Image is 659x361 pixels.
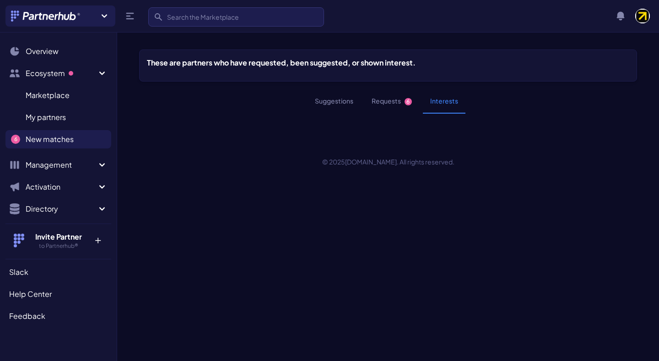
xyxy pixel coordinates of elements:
[635,9,650,23] img: user photo
[11,135,20,144] span: 6
[29,231,88,242] h4: Invite Partner
[5,263,111,281] a: Slack
[26,181,97,192] span: Activation
[5,86,111,104] a: Marketplace
[26,112,66,123] span: My partners
[5,64,111,82] button: Ecosystem
[5,224,111,257] button: Invite Partner to Partnerhub® +
[423,89,465,114] button: Interests
[26,90,70,101] span: Marketplace
[9,311,45,322] span: Feedback
[11,11,81,22] img: Partnerhub® Logo
[5,156,111,174] button: Management
[117,157,659,166] p: © 2025 . All rights reserved.
[405,98,412,105] span: 6
[345,158,397,166] a: [DOMAIN_NAME]
[5,178,111,196] button: Activation
[26,68,97,79] span: Ecosystem
[26,134,74,145] span: New matches
[26,46,59,57] span: Overview
[5,42,111,60] a: Overview
[26,159,97,170] span: Management
[5,108,111,126] a: My partners
[5,285,111,303] a: Help Center
[5,130,111,148] a: New matches
[5,307,111,325] a: Feedback
[148,7,324,27] input: Search the Marketplace
[9,267,28,278] span: Slack
[88,231,108,246] p: +
[5,200,111,218] button: Directory
[9,289,52,300] span: Help Center
[29,242,88,250] h5: to Partnerhub®
[147,57,416,68] h5: These are partners who have requested, been suggested, or shown interest.
[308,89,361,114] button: Suggestions
[364,89,419,114] button: Requests
[26,203,97,214] span: Directory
